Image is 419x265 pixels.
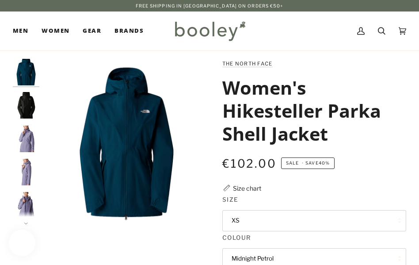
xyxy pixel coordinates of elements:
img: The North Face Women’s Hikesteller Parka Shell Jacket Midnight Petrol - Booley Galway [44,59,209,225]
span: Colour [222,233,251,242]
span: Men [13,27,28,35]
h1: Women's Hikesteller Parka Shell Jacket [222,77,400,145]
a: Women [35,12,76,50]
a: Men [13,12,35,50]
img: Women's Hikesteller Parka Shell Jacket [13,92,39,119]
span: €102.00 [222,157,277,170]
span: 40% [319,161,330,165]
img: The North Face Women’s Hikesteller Parka Shell Jacket - Booley Galway [13,126,39,152]
div: Size chart [233,184,261,193]
span: Save [281,157,335,169]
span: Size [222,195,239,204]
span: Sale [286,161,299,165]
em: • [300,161,305,165]
iframe: Button to open loyalty program pop-up [9,230,35,256]
a: The North Face [222,61,273,67]
span: Women [42,27,69,35]
span: Gear [83,27,101,35]
button: XS [222,210,406,231]
img: The North Face Women’s Hikesteller Parka Shell Jacket Midnight Petrol - Booley Galway [13,59,39,85]
a: Brands [108,12,150,50]
p: Free Shipping in [GEOGRAPHIC_DATA] on Orders €50+ [136,2,284,9]
span: Brands [114,27,144,35]
img: The North Face Women’s Hikesteller Parka Shell Jacket - Booley Galway [13,192,39,219]
img: The North Face Women’s Hikesteller Parka Shell Jacket - Booley Galway [13,159,39,185]
img: Booley [171,18,248,44]
a: Gear [76,12,108,50]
